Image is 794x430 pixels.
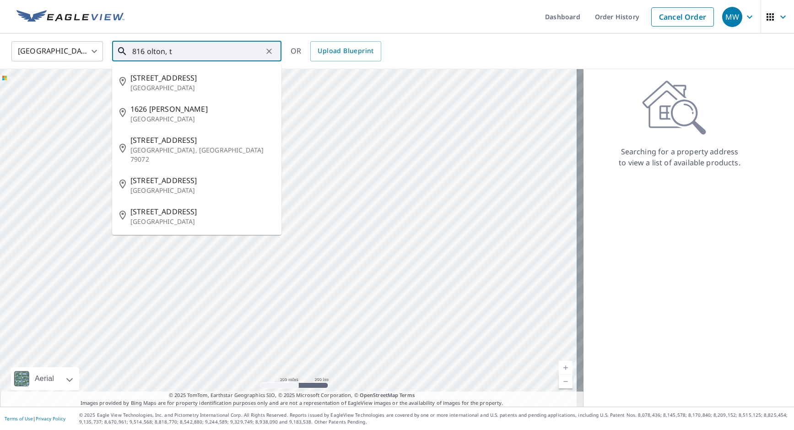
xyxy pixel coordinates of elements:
[130,135,274,146] span: [STREET_ADDRESS]
[11,38,103,64] div: [GEOGRAPHIC_DATA]
[130,83,274,93] p: [GEOGRAPHIC_DATA]
[559,375,573,388] a: Current Level 5, Zoom Out
[400,392,415,398] a: Terms
[36,415,65,422] a: Privacy Policy
[559,361,573,375] a: Current Level 5, Zoom In
[130,206,274,217] span: [STREET_ADDRESS]
[5,416,65,421] p: |
[130,103,274,114] span: 1626 [PERSON_NAME]
[132,38,263,64] input: Search by address or latitude-longitude
[618,146,741,168] p: Searching for a property address to view a list of available products.
[130,186,274,195] p: [GEOGRAPHIC_DATA]
[130,175,274,186] span: [STREET_ADDRESS]
[130,114,274,124] p: [GEOGRAPHIC_DATA]
[16,10,124,24] img: EV Logo
[130,72,274,83] span: [STREET_ADDRESS]
[722,7,742,27] div: MW
[11,367,79,390] div: Aerial
[360,392,398,398] a: OpenStreetMap
[169,392,415,399] span: © 2025 TomTom, Earthstar Geographics SIO, © 2025 Microsoft Corporation, ©
[32,367,57,390] div: Aerial
[5,415,33,422] a: Terms of Use
[651,7,714,27] a: Cancel Order
[130,146,274,164] p: [GEOGRAPHIC_DATA], [GEOGRAPHIC_DATA] 79072
[130,217,274,226] p: [GEOGRAPHIC_DATA]
[318,45,373,57] span: Upload Blueprint
[79,412,789,425] p: © 2025 Eagle View Technologies, Inc. and Pictometry International Corp. All Rights Reserved. Repo...
[310,41,381,61] a: Upload Blueprint
[291,41,381,61] div: OR
[263,45,275,58] button: Clear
